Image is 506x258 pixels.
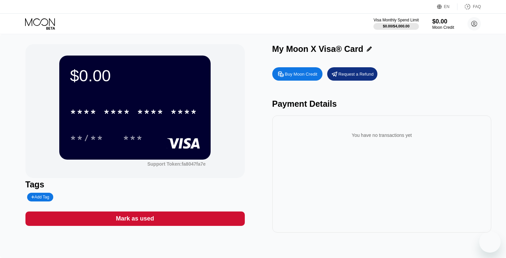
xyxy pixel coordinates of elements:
[479,231,501,253] iframe: Bouton de lancement de la fenêtre de messagerie
[327,67,377,81] div: Request a Refund
[147,161,206,167] div: Support Token:fa8047fa7e
[278,126,486,145] div: You have no transactions yet
[272,44,363,54] div: My Moon X Visa® Card
[27,193,53,201] div: Add Tag
[432,25,454,30] div: Moon Credit
[285,71,317,77] div: Buy Moon Credit
[473,4,481,9] div: FAQ
[444,4,450,9] div: EN
[31,195,49,199] div: Add Tag
[373,18,419,30] div: Visa Monthly Spend Limit$0.00/$4,000.00
[272,99,492,109] div: Payment Details
[432,18,454,30] div: $0.00Moon Credit
[116,215,154,223] div: Mark as used
[432,18,454,25] div: $0.00
[457,3,481,10] div: FAQ
[383,24,410,28] div: $0.00 / $4,000.00
[70,66,200,85] div: $0.00
[25,211,245,226] div: Mark as used
[437,3,457,10] div: EN
[339,71,374,77] div: Request a Refund
[25,180,245,189] div: Tags
[373,18,419,22] div: Visa Monthly Spend Limit
[272,67,322,81] div: Buy Moon Credit
[147,161,206,167] div: Support Token: fa8047fa7e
